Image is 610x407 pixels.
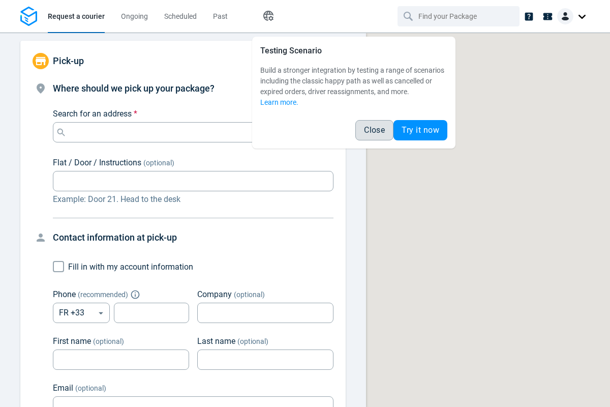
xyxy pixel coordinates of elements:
span: Search for an address [53,109,132,119]
span: Flat / Door / Instructions [53,158,141,167]
span: Request a courier [48,12,105,20]
span: (optional) [75,384,106,392]
div: Pick-up [20,41,346,81]
span: Scheduled [164,12,197,20]
input: Find your Package [418,7,501,26]
span: Company [197,289,232,299]
span: (optional) [237,337,268,345]
span: Ongoing [121,12,148,20]
span: (optional) [93,337,124,345]
span: Testing Scenario [260,46,322,55]
img: Logo [20,7,37,26]
span: Phone [53,289,76,299]
span: Last name [197,336,235,346]
span: Fill in with my account information [68,262,193,272]
button: Close [355,120,393,140]
span: (optional) [143,159,174,167]
button: Try it now [393,120,447,140]
span: Email [53,383,73,393]
div: FR +33 [53,303,110,323]
span: Close [364,126,385,134]
a: Learn more. [260,98,298,106]
span: Pick-up [53,55,84,66]
span: Try it now [402,126,439,134]
span: Build a stronger integration by testing a range of scenarios including the classic happy path as ... [260,66,444,96]
p: Example: Door 21. Head to the desk [53,193,333,206]
h4: Contact information at pick-up [53,230,333,245]
img: Client [557,8,573,24]
span: (optional) [234,290,265,299]
span: Where should we pick up your package? [53,83,215,94]
span: ( recommended ) [78,290,128,299]
span: First name [53,336,91,346]
span: Past [213,12,228,20]
button: Explain "Recommended" [132,292,138,298]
